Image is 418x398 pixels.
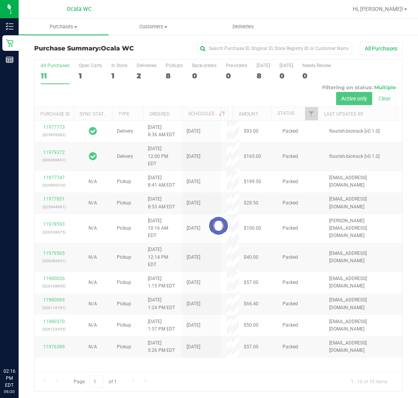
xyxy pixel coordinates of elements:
[109,23,198,30] span: Customers
[3,368,15,389] p: 02:16 PM EDT
[353,6,403,12] span: Hi, [PERSON_NAME]!
[360,42,402,55] button: All Purchases
[198,19,288,35] a: Deliveries
[34,45,157,52] h3: Purchase Summary:
[6,39,14,47] inline-svg: Retail
[101,45,134,52] span: Ocala WC
[109,19,199,35] a: Customers
[67,6,92,12] span: Ocala WC
[6,22,14,30] inline-svg: Inventory
[19,23,109,30] span: Purchases
[222,23,264,30] span: Deliveries
[19,19,109,35] a: Purchases
[6,56,14,64] inline-svg: Reports
[197,43,352,54] input: Search Purchase ID, Original ID, State Registry ID or Customer Name...
[3,389,15,395] p: 09/20
[8,336,31,359] iframe: Resource center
